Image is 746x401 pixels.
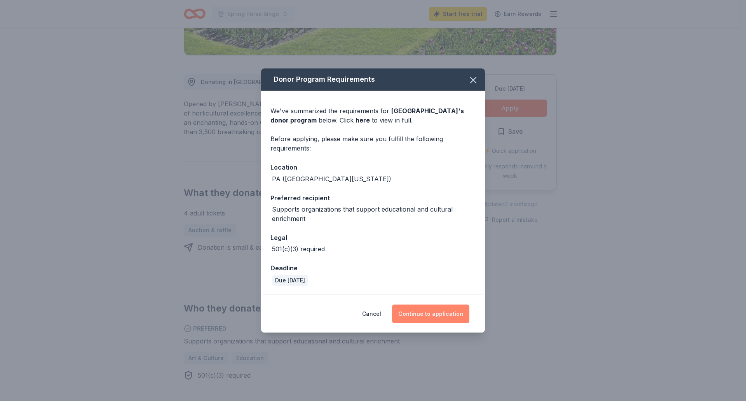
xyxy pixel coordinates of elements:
div: Before applying, please make sure you fulfill the following requirements: [270,134,476,153]
div: PA ([GEOGRAPHIC_DATA][US_STATE]) [272,174,391,184]
a: here [356,116,370,125]
div: Due [DATE] [272,275,308,286]
button: Cancel [362,305,381,323]
button: Continue to application [392,305,469,323]
div: Preferred recipient [270,193,476,203]
div: We've summarized the requirements for below. Click to view in full. [270,106,476,125]
div: Donor Program Requirements [261,68,485,91]
div: 501(c)(3) required [272,244,325,254]
div: Supports organizations that support educational and cultural enrichment [272,205,476,223]
div: Deadline [270,263,476,273]
div: Location [270,162,476,172]
div: Legal [270,233,476,243]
